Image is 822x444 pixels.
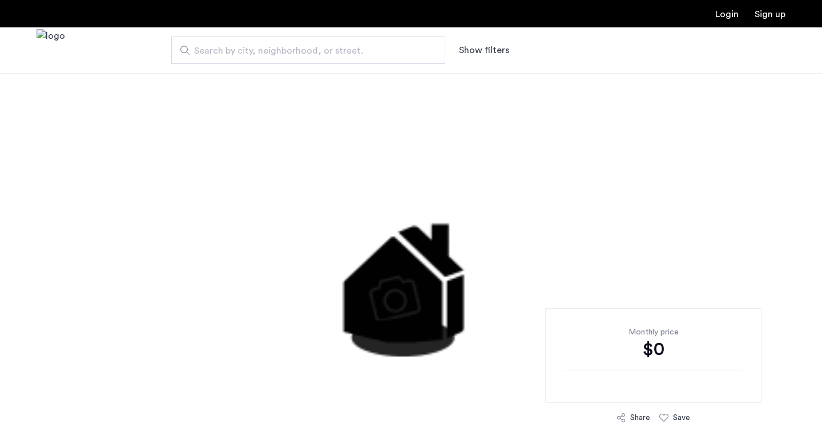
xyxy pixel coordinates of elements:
img: logo [37,29,65,72]
div: Share [630,412,650,423]
span: Search by city, neighborhood, or street. [194,44,413,58]
a: Cazamio Logo [37,29,65,72]
img: 1.gif [148,73,674,415]
a: Registration [755,10,785,19]
input: Apartment Search [171,37,445,64]
div: $0 [563,338,743,361]
a: Login [715,10,739,19]
div: Monthly price [563,326,743,338]
button: Show or hide filters [459,43,509,57]
div: Save [673,412,690,423]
